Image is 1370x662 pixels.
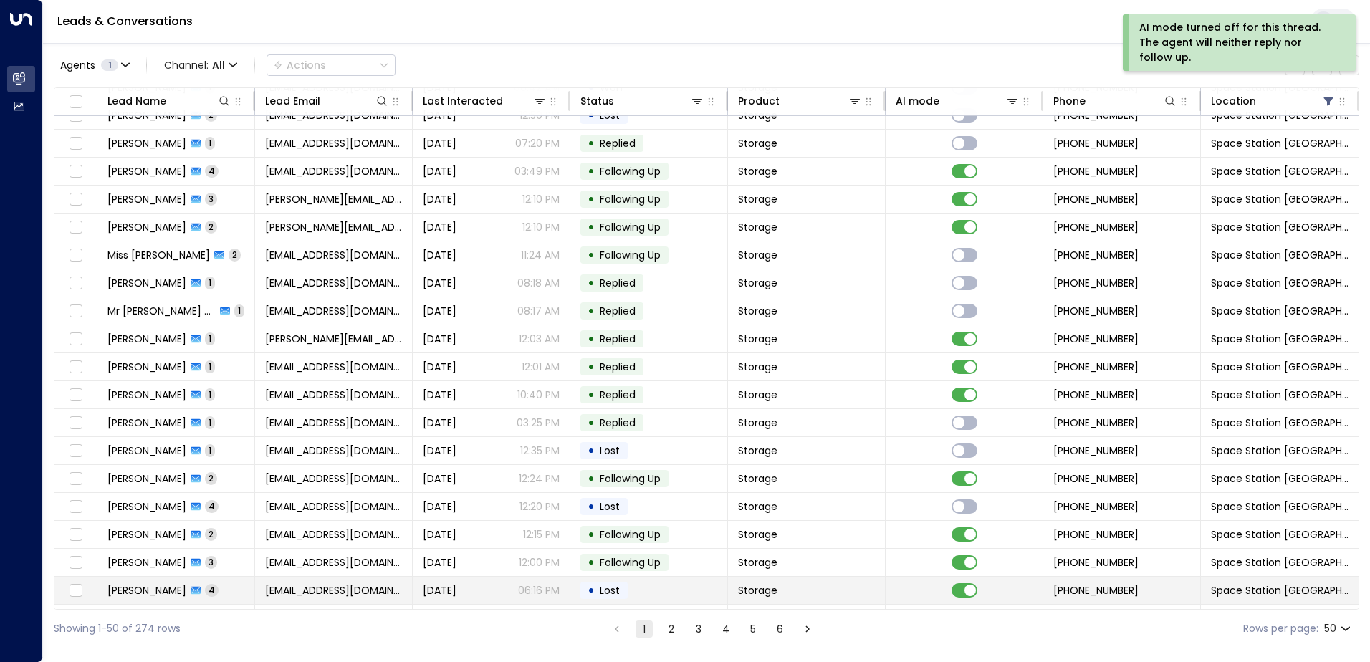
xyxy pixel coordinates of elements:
[60,60,95,70] span: Agents
[67,163,85,181] span: Toggle select row
[738,92,780,110] div: Product
[738,276,777,290] span: Storage
[265,92,320,110] div: Lead Email
[1053,192,1139,206] span: +447889876395
[205,332,215,345] span: 1
[588,411,595,435] div: •
[205,165,219,177] span: 4
[205,193,217,205] span: 3
[265,192,402,206] span: kate.1608@hotmail.co.uk
[1053,416,1139,430] span: +447387287831
[523,527,560,542] p: 12:15 PM
[107,583,186,598] span: Rebecca Grange
[1053,499,1139,514] span: +447539773352
[520,443,560,458] p: 12:35 PM
[738,443,777,458] span: Storage
[588,522,595,547] div: •
[600,555,661,570] span: Following Up
[205,416,215,428] span: 1
[265,136,402,150] span: gparks789@gmail.com
[265,416,402,430] span: andrewmartin180@gmail.com
[588,550,595,575] div: •
[267,54,396,76] button: Actions
[205,472,217,484] span: 2
[107,416,186,430] span: Andrew Martin
[772,620,789,638] button: Go to page 6
[1211,92,1256,110] div: Location
[717,620,734,638] button: Go to page 4
[1211,416,1349,430] span: Space Station Doncaster
[588,215,595,239] div: •
[423,443,456,458] span: Aug 21, 2025
[423,332,456,346] span: Aug 22, 2025
[738,304,777,318] span: Storage
[519,499,560,514] p: 12:20 PM
[67,219,85,236] span: Toggle select row
[1211,583,1349,598] span: Space Station Doncaster
[1053,583,1139,598] span: +447837343342
[273,59,326,72] div: Actions
[54,55,135,75] button: Agents1
[1053,220,1139,234] span: +447852917572
[580,92,704,110] div: Status
[600,443,620,458] span: Lost
[517,304,560,318] p: 08:17 AM
[738,471,777,486] span: Storage
[67,386,85,404] span: Toggle select row
[600,471,661,486] span: Following Up
[738,192,777,206] span: Storage
[423,499,456,514] span: Aug 21, 2025
[107,471,186,486] span: Aisha Dogonyaro
[600,332,636,346] span: Replied
[738,220,777,234] span: Storage
[107,527,186,542] span: Geoffrey Montgomery
[1211,388,1349,402] span: Space Station Doncaster
[67,358,85,376] span: Toggle select row
[265,583,402,598] span: Marley8512025@outlook.com
[265,555,402,570] span: carllewis0906@gmail.com
[107,555,186,570] span: Carl Lewis
[799,620,816,638] button: Go to next page
[521,248,560,262] p: 11:24 AM
[600,583,620,598] span: Lost
[67,191,85,208] span: Toggle select row
[57,13,193,29] a: Leads & Conversations
[423,388,456,402] span: Aug 21, 2025
[517,416,560,430] p: 03:25 PM
[1324,618,1354,639] div: 50
[423,555,456,570] span: Aug 21, 2025
[600,304,636,318] span: Replied
[67,135,85,153] span: Toggle select row
[423,164,456,178] span: Aug 22, 2025
[1053,92,1177,110] div: Phone
[1139,20,1336,65] div: AI mode turned off for this thread. The agent will neither reply nor follow up.
[588,159,595,183] div: •
[1211,332,1349,346] span: Space Station Doncaster
[600,360,636,374] span: Replied
[522,220,560,234] p: 12:10 PM
[738,360,777,374] span: Storage
[588,271,595,295] div: •
[107,220,186,234] span: Sara Watson
[1211,499,1349,514] span: Space Station Doncaster
[423,92,547,110] div: Last Interacted
[519,471,560,486] p: 12:24 PM
[67,554,85,572] span: Toggle select row
[600,108,620,123] span: Lost
[107,304,216,318] span: Mr edccw asdfgjkl
[107,332,186,346] span: Nadine Wagstaff
[588,327,595,351] div: •
[663,620,680,638] button: Go to page 2
[588,131,595,155] div: •
[738,527,777,542] span: Storage
[588,466,595,491] div: •
[588,243,595,267] div: •
[205,556,217,568] span: 3
[107,499,186,514] span: Mark Fear
[265,527,402,542] span: qepuci@gmail.com
[1053,388,1139,402] span: +447778156163
[1211,471,1349,486] span: Space Station Doncaster
[423,276,456,290] span: Aug 22, 2025
[158,55,243,75] button: Channel:All
[588,438,595,463] div: •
